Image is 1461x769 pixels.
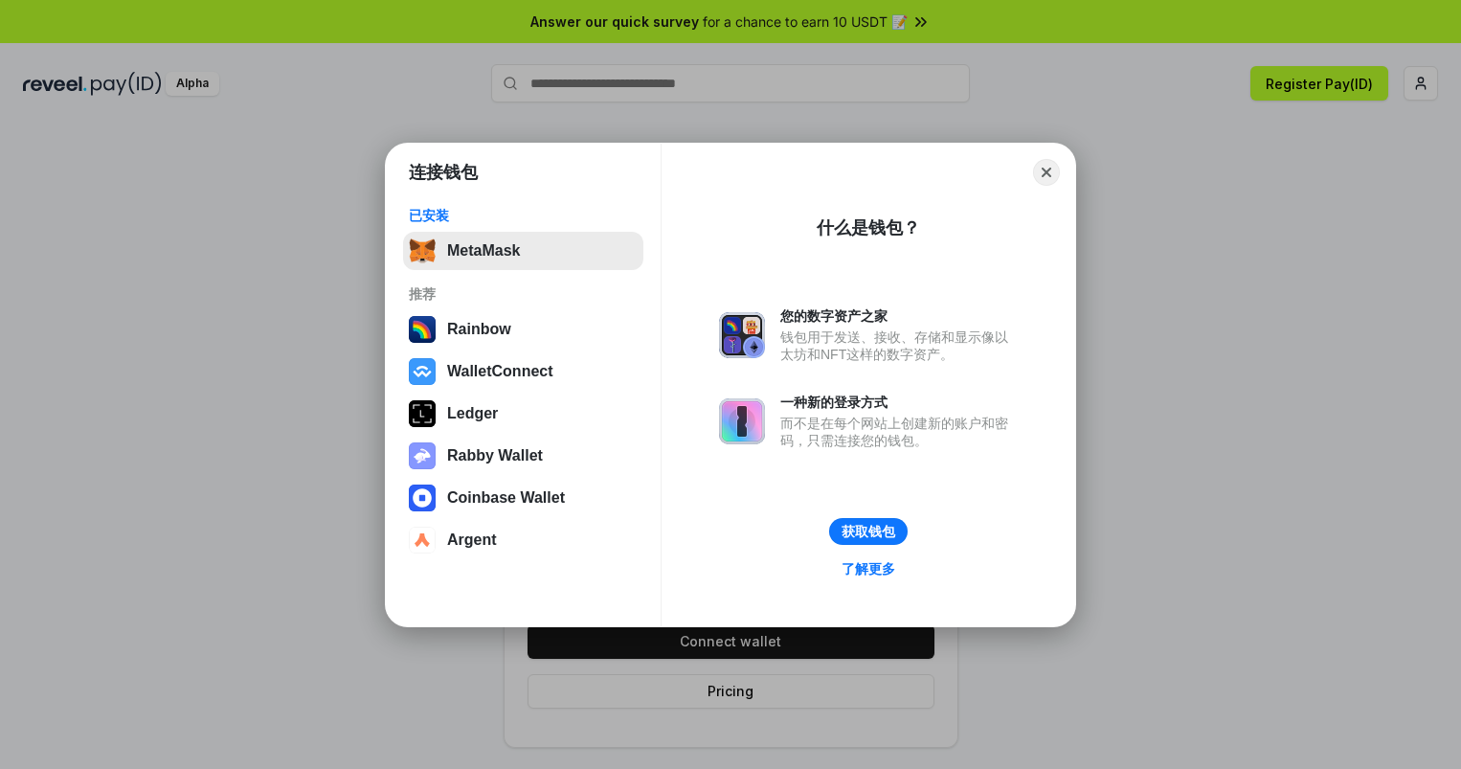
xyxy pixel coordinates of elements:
img: svg+xml,%3Csvg%20xmlns%3D%22http%3A%2F%2Fwww.w3.org%2F2000%2Fsvg%22%20fill%3D%22none%22%20viewBox... [719,312,765,358]
img: svg+xml,%3Csvg%20width%3D%2228%22%20height%3D%2228%22%20viewBox%3D%220%200%2028%2028%22%20fill%3D... [409,527,436,554]
img: svg+xml,%3Csvg%20width%3D%2228%22%20height%3D%2228%22%20viewBox%3D%220%200%2028%2028%22%20fill%3D... [409,485,436,511]
button: 获取钱包 [829,518,908,545]
div: 钱包用于发送、接收、存储和显示像以太坊和NFT这样的数字资产。 [780,328,1018,363]
div: 而不是在每个网站上创建新的账户和密码，只需连接您的钱包。 [780,415,1018,449]
div: MetaMask [447,242,520,260]
img: svg+xml,%3Csvg%20xmlns%3D%22http%3A%2F%2Fwww.w3.org%2F2000%2Fsvg%22%20fill%3D%22none%22%20viewBox... [409,442,436,469]
div: WalletConnect [447,363,553,380]
img: svg+xml,%3Csvg%20xmlns%3D%22http%3A%2F%2Fwww.w3.org%2F2000%2Fsvg%22%20width%3D%2228%22%20height%3... [409,400,436,427]
img: svg+xml,%3Csvg%20fill%3D%22none%22%20height%3D%2233%22%20viewBox%3D%220%200%2035%2033%22%20width%... [409,237,436,264]
img: svg+xml,%3Csvg%20width%3D%22120%22%20height%3D%22120%22%20viewBox%3D%220%200%20120%20120%22%20fil... [409,316,436,343]
img: svg+xml,%3Csvg%20width%3D%2228%22%20height%3D%2228%22%20viewBox%3D%220%200%2028%2028%22%20fill%3D... [409,358,436,385]
button: Ledger [403,395,643,433]
a: 了解更多 [830,556,907,581]
div: Coinbase Wallet [447,489,565,507]
div: 已安装 [409,207,638,224]
button: Rainbow [403,310,643,349]
div: 了解更多 [842,560,895,577]
img: svg+xml,%3Csvg%20xmlns%3D%22http%3A%2F%2Fwww.w3.org%2F2000%2Fsvg%22%20fill%3D%22none%22%20viewBox... [719,398,765,444]
div: 获取钱包 [842,523,895,540]
div: Rabby Wallet [447,447,543,464]
div: 推荐 [409,285,638,303]
h1: 连接钱包 [409,161,478,184]
button: Rabby Wallet [403,437,643,475]
button: MetaMask [403,232,643,270]
button: WalletConnect [403,352,643,391]
div: Rainbow [447,321,511,338]
button: Close [1033,159,1060,186]
div: 什么是钱包？ [817,216,920,239]
div: Ledger [447,405,498,422]
button: Argent [403,521,643,559]
button: Coinbase Wallet [403,479,643,517]
div: Argent [447,532,497,549]
div: 您的数字资产之家 [780,307,1018,325]
div: 一种新的登录方式 [780,394,1018,411]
